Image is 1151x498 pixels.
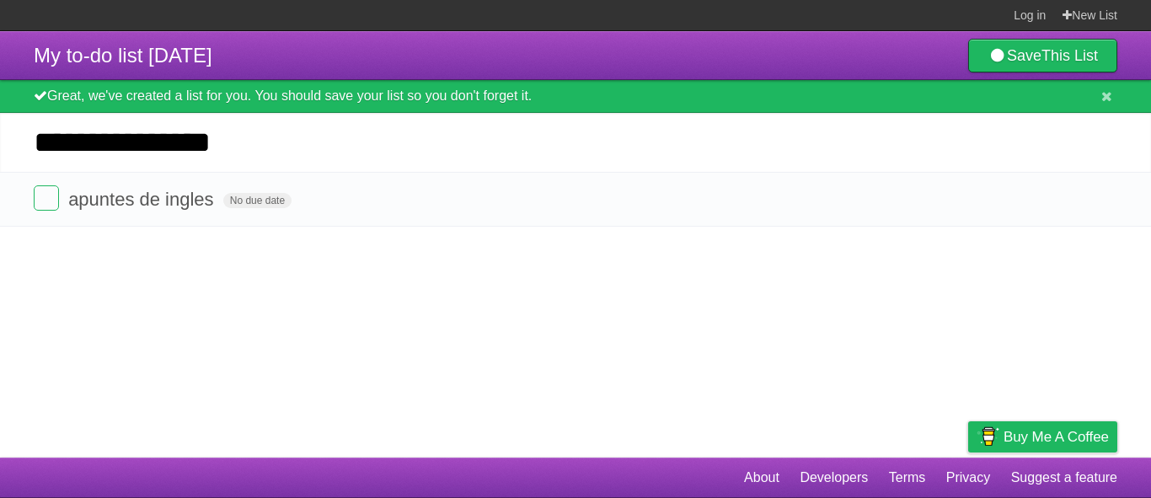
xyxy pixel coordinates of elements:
[977,422,999,451] img: Buy me a coffee
[34,44,212,67] span: My to-do list [DATE]
[968,421,1117,452] a: Buy me a coffee
[1004,422,1109,452] span: Buy me a coffee
[34,185,59,211] label: Done
[968,39,1117,72] a: SaveThis List
[1041,47,1098,64] b: This List
[889,462,926,494] a: Terms
[68,189,217,210] span: apuntes de ingles
[946,462,990,494] a: Privacy
[1011,462,1117,494] a: Suggest a feature
[744,462,779,494] a: About
[223,193,292,208] span: No due date
[800,462,868,494] a: Developers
